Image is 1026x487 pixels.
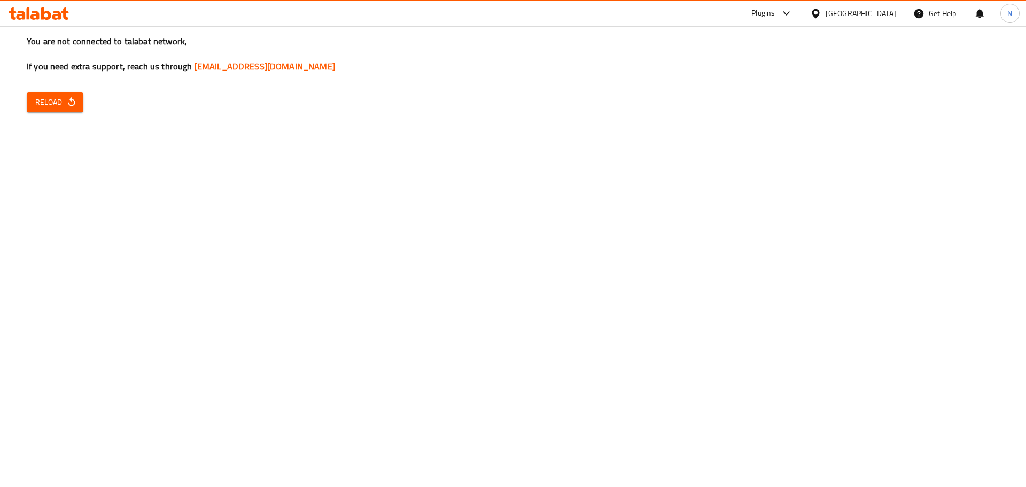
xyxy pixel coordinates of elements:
button: Reload [27,92,83,112]
div: [GEOGRAPHIC_DATA] [826,7,896,19]
a: [EMAIL_ADDRESS][DOMAIN_NAME] [195,58,335,74]
div: Plugins [751,7,775,20]
h3: You are not connected to talabat network, If you need extra support, reach us through [27,35,999,73]
span: N [1007,7,1012,19]
span: Reload [35,96,75,109]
